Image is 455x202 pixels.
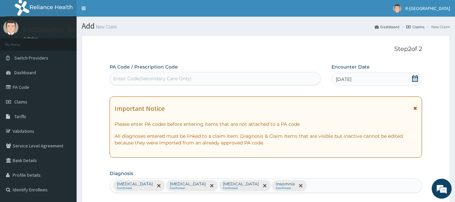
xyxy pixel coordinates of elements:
[110,170,133,177] label: Diagnosis
[336,76,351,83] span: [DATE]
[276,187,295,190] small: Confirmed
[393,4,401,13] img: User Image
[95,24,117,29] small: New Claim
[115,105,165,112] h1: Important Notice
[331,64,370,70] label: Encounter Date
[405,5,450,11] span: R-[GEOGRAPHIC_DATA]
[14,70,36,76] span: Dashboard
[14,99,27,105] span: Claims
[262,183,268,189] span: remove selection option
[425,24,450,30] li: New Claim
[23,36,39,41] a: Online
[113,75,192,82] div: Enter Code(Secondary Care Only)
[223,181,259,187] p: [MEDICAL_DATA]
[117,187,153,190] small: Confirmed
[375,24,399,30] a: Dashboard
[117,181,153,187] p: [MEDICAL_DATA]
[82,22,450,30] h1: Add
[276,181,295,187] p: Insomnia
[14,113,26,119] span: Tariffs
[110,46,422,53] p: Step 2 of 2
[23,27,83,33] p: R-[GEOGRAPHIC_DATA]
[170,187,206,190] small: Confirmed
[209,183,215,189] span: remove selection option
[110,64,178,70] label: PA Code / Prescription Code
[156,183,162,189] span: remove selection option
[170,181,206,187] p: [MEDICAL_DATA]
[298,183,304,189] span: remove selection option
[115,133,417,146] p: All diagnoses entered must be linked to a claim item. Diagnosis & Claim Items that are visible bu...
[14,55,48,61] span: Switch Providers
[115,121,417,127] p: Please enter PA codes before entering items that are not attached to a PA code
[223,187,259,190] small: Confirmed
[3,20,18,35] img: User Image
[406,24,424,30] a: Claims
